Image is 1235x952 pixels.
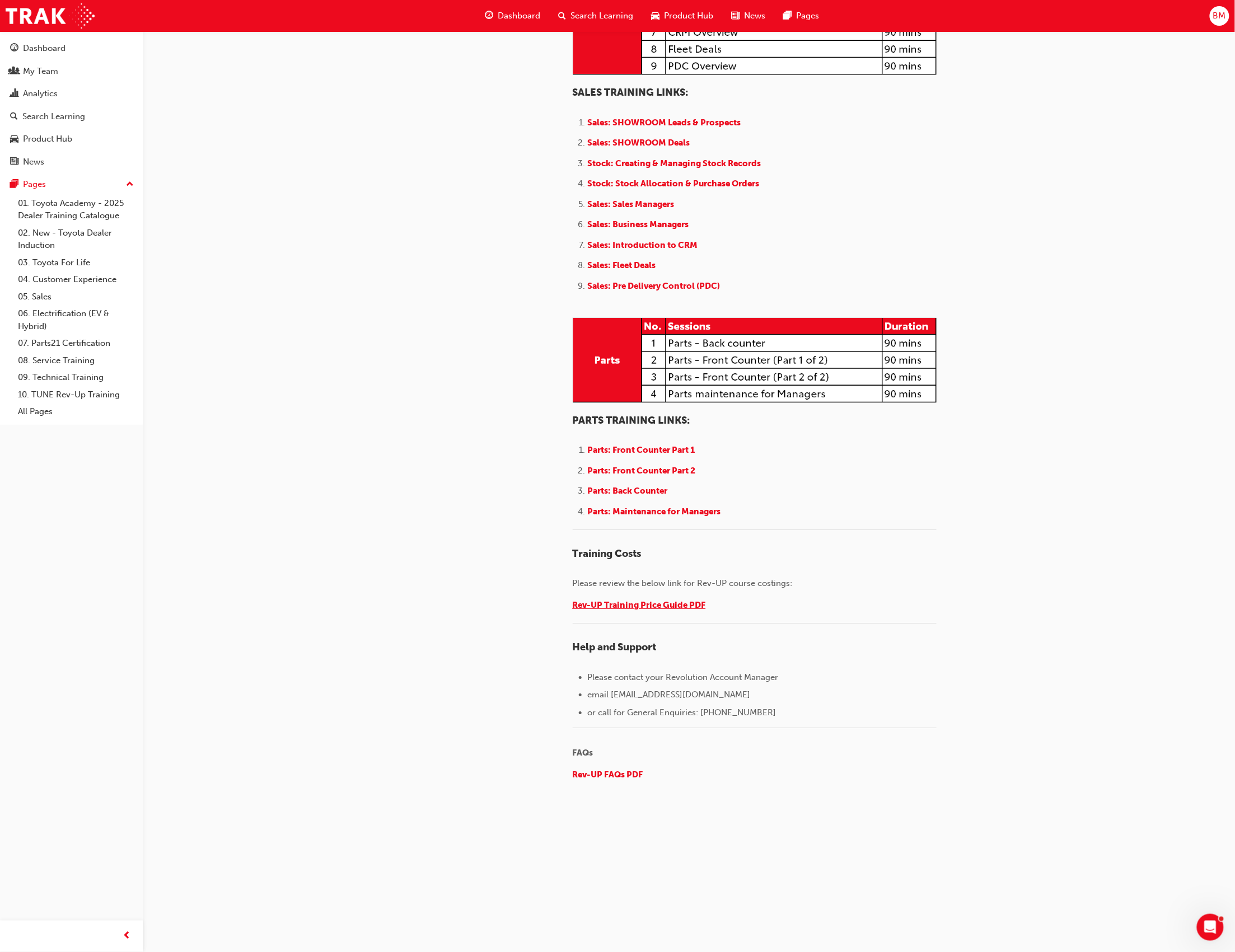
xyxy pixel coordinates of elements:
a: search-iconSearch Learning [550,4,643,27]
a: Sales: Introduction to CRM [588,240,700,250]
span: Pages [797,10,820,22]
a: 03. Toyota For Life [13,254,138,271]
span: Sales: Introduction to CRM [588,240,698,250]
a: Rev-UP FAQs PDF [573,770,643,780]
a: Sales: SHOWROOM Leads & Prospects [588,118,741,128]
button: Pages [4,174,138,195]
div: Product Hub [23,133,72,146]
span: Parts: Front Counter Part 1 [588,445,695,455]
span: News [745,10,766,22]
span: or call for General Enquiries: [PHONE_NUMBER] [588,707,776,717]
a: Parts: Front Counter Part 1 [588,445,713,455]
a: 06. Electrification (EV & Hybrid) [13,305,138,335]
span: SALES TRAINING LINKS: [573,86,689,99]
div: Analytics [23,87,58,100]
span: BM [1213,10,1226,22]
a: 08. Service Training [13,352,138,369]
span: FAQs [573,748,593,758]
span: prev-icon [123,930,132,944]
a: My Team [4,61,138,82]
a: 07. Parts21 Certification [13,335,138,352]
div: Pages [23,178,46,191]
span: chart-icon [10,89,18,99]
a: 04. Customer Experience [13,271,138,288]
span: PARTS TRAINING LINKS: [573,414,690,426]
a: All Pages [13,403,138,420]
button: BM [1210,6,1229,26]
a: 05. Sales [13,288,138,306]
button: DashboardMy TeamAnalyticsSearch LearningProduct HubNews [4,36,138,174]
a: car-iconProduct Hub [643,4,723,27]
span: guage-icon [10,44,18,54]
span: Help and Support [573,641,657,653]
span: Parts: Back Counter [588,486,668,496]
span: people-icon [10,67,18,77]
a: Parts: Back Counter [588,486,677,496]
span: Parts: Maintenance for Managers [588,507,721,517]
a: 09. Technical Training [13,369,138,386]
span: pages-icon [784,9,792,23]
a: Sales: Business Managers [588,219,691,229]
span: search-icon [559,9,567,23]
span: guage-icon [485,9,494,23]
a: guage-iconDashboard [476,4,550,27]
span: Product Hub [665,10,714,22]
a: news-iconNews [723,4,775,27]
span: Sales: Business Managers [588,219,689,229]
div: Dashboard [23,42,66,55]
a: Parts: Front Counter Part 2 [588,466,713,476]
a: Dashboard [4,38,138,59]
a: Search Learning [4,106,138,127]
a: Product Hub [4,129,138,149]
a: 02. New - Toyota Dealer Induction [13,224,138,254]
a: Sales: Sales Managers [588,199,677,209]
a: Rev-UP Training Price Guide PDF [573,600,706,610]
span: Parts: Front Counter Part 2 [588,466,696,476]
span: Please review the below link for Rev-UP course costings: [573,578,793,588]
span: email [EMAIL_ADDRESS][DOMAIN_NAME] [588,690,751,700]
a: Stock: Stock Allocation & Purchase Orders [588,179,760,189]
span: Sales: Sales Managers [588,199,675,209]
span: Sales: Pre Delivery Control (PDC) [588,281,721,291]
img: Trak [6,3,95,29]
a: Sales: Pre Delivery Control (PDC) [588,281,723,291]
a: pages-iconPages [775,4,829,27]
div: My Team [23,65,58,78]
span: news-icon [10,157,18,167]
a: Sales: Fleet Deals ​ [588,260,668,270]
a: Stock: Creating & Managing Stock Records [588,158,761,168]
span: car-icon [652,9,660,23]
div: News [23,156,44,168]
span: Sales: SHOWROOM Deals [588,138,690,148]
span: Dashboard [498,10,541,22]
a: 10. TUNE Rev-Up Training [13,386,138,404]
span: car-icon [10,134,18,144]
a: Parts: Maintenance for Managers [588,507,731,517]
div: Search Learning [22,110,85,123]
a: 01. Toyota Academy - 2025 Dealer Training Catalogue [13,195,138,224]
a: Sales: SHOWROOM Deals [588,138,693,148]
span: news-icon [732,9,740,23]
span: Search Learning [571,10,634,22]
a: Analytics [4,83,138,104]
span: up-icon [126,177,134,192]
iframe: Intercom live chat [1197,914,1224,941]
span: pages-icon [10,180,18,190]
span: Training Costs [573,547,642,560]
span: search-icon [10,112,18,122]
span: Please contact your Revolution Account Manager [588,672,779,682]
a: News [4,152,138,172]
